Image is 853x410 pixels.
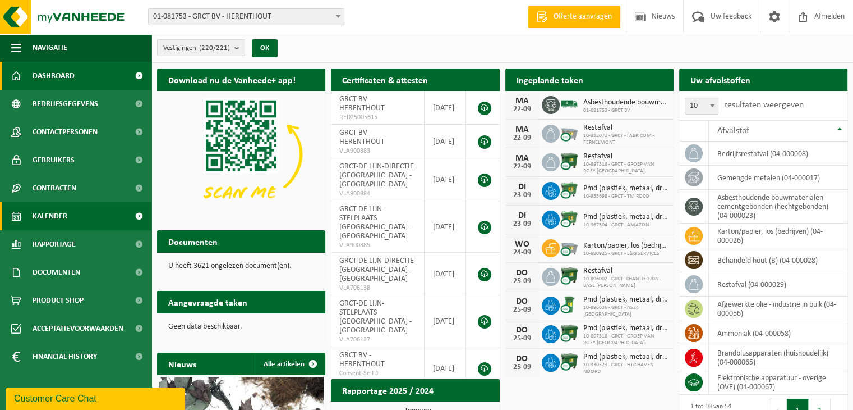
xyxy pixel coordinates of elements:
td: gemengde metalen (04-000017) [709,166,847,190]
div: MA [511,97,533,106]
span: 10 [685,98,718,115]
span: 10-896002 - GRCT -CHANTIER JDN - BASE [PERSON_NAME] [583,276,668,289]
div: 25-09 [511,335,533,343]
span: GRCT BV - HERENTHOUT [339,129,385,146]
count: (220/221) [199,44,230,52]
span: VLA900885 [339,241,415,250]
img: Download de VHEPlus App [157,91,325,217]
div: DO [511,326,533,335]
span: Dashboard [33,62,75,90]
img: WB-1100-CU [560,266,579,285]
img: WB-0660-CU [560,209,579,228]
span: RED25005615 [339,113,415,122]
img: BL-SO-LV [560,94,579,113]
h2: Uw afvalstoffen [679,69,762,90]
div: DO [511,297,533,306]
iframe: chat widget [6,385,187,410]
div: 25-09 [511,363,533,371]
div: DI [511,211,533,220]
a: Alle artikelen [255,353,324,375]
span: Navigatie [33,34,67,62]
span: Pmd (plastiek, metaal, drankkartons) (bedrijven) [583,295,668,304]
span: Pmd (plastiek, metaal, drankkartons) (bedrijven) [583,184,668,193]
span: Vestigingen [163,40,230,57]
span: GRCT BV - HERENTHOUT [339,351,385,368]
div: 25-09 [511,277,533,285]
div: 23-09 [511,192,533,199]
span: 10-896636 - GRCT - AS24 [GEOGRAPHIC_DATA] [583,304,668,318]
td: [DATE] [425,125,467,158]
span: 01-081753 - GRCT BV - HERENTHOUT [149,9,344,25]
span: GRCT-DE LIJN-STELPLAATS [GEOGRAPHIC_DATA] - [GEOGRAPHIC_DATA] [339,205,412,240]
div: DI [511,183,533,192]
td: karton/papier, los (bedrijven) (04-000026) [709,224,847,248]
p: Geen data beschikbaar. [168,323,314,331]
div: 22-09 [511,163,533,171]
td: [DATE] [425,295,467,347]
span: 10-882072 - GRCT - FABRICOM - FERNELMONT [583,133,668,146]
span: 10-933698 - GRCT - TM ROCO [583,193,668,200]
td: bedrijfsrestafval (04-000008) [709,142,847,166]
span: GRCT BV - HERENTHOUT [339,95,385,112]
td: [DATE] [425,347,467,390]
div: MA [511,154,533,163]
h2: Aangevraagde taken [157,291,259,313]
span: Restafval [583,124,668,133]
span: Restafval [583,267,668,276]
td: behandeld hout (B) (04-000028) [709,248,847,272]
td: ammoniak (04-000058) [709,321,847,345]
div: DO [511,354,533,363]
span: Consent-SelfD-VEG2200143 [339,369,415,387]
span: 10-897318 - GRCT - GROEP VAN ROEY-[GEOGRAPHIC_DATA] [583,333,668,347]
div: 22-09 [511,134,533,142]
span: Kalender [33,202,67,230]
span: VLA900884 [339,189,415,198]
img: WB-0240-CU [560,295,579,314]
span: Afvalstof [717,126,749,135]
span: Contactpersonen [33,118,98,146]
span: VLA900883 [339,147,415,156]
span: Pmd (plastiek, metaal, drankkartons) (bedrijven) [583,213,668,222]
span: Offerte aanvragen [551,11,615,22]
span: VLA706138 [339,284,415,293]
td: [DATE] [425,91,467,125]
h2: Rapportage 2025 / 2024 [331,379,445,401]
p: U heeft 3621 ongelezen document(en). [168,262,314,270]
div: DO [511,268,533,277]
td: asbesthoudende bouwmaterialen cementgebonden (hechtgebonden) (04-000023) [709,190,847,224]
td: afgewerkte olie - industrie in bulk (04-000056) [709,297,847,321]
h2: Download nu de Vanheede+ app! [157,69,307,90]
td: [DATE] [425,158,467,201]
span: VLA706137 [339,335,415,344]
span: 01-081753 - GRCT BV - HERENTHOUT [148,8,344,25]
td: brandblusapparaten (huishoudelijk) (04-000065) [709,345,847,370]
span: Karton/papier, los (bedrijven) [583,242,668,250]
div: WO [511,240,533,249]
span: Bedrijfsgegevens [33,90,98,118]
td: [DATE] [425,201,467,253]
span: Pmd (plastiek, metaal, drankkartons) (bedrijven) [583,324,668,333]
img: WB-0660-CU [560,180,579,199]
span: 01-081753 - GRCT BV [583,107,668,114]
span: 10-880925 - GRCT - L&G SERVICES [583,250,668,257]
div: MA [511,125,533,134]
button: OK [252,39,278,57]
span: GRCT-DE LIJN-STELPLAATS [GEOGRAPHIC_DATA] - [GEOGRAPHIC_DATA] [339,299,412,335]
a: Offerte aanvragen [528,6,620,28]
img: WB-2500-CU [560,238,579,257]
span: Pmd (plastiek, metaal, drankkartons) (bedrijven) [583,353,668,362]
h2: Ingeplande taken [505,69,594,90]
span: Acceptatievoorwaarden [33,315,123,343]
label: resultaten weergeven [724,101,804,110]
td: elektronische apparatuur - overige (OVE) (04-000067) [709,370,847,395]
span: Financial History [33,343,97,371]
img: WB-1100-CU [560,324,579,343]
span: GRCT-DE LIJN-DIRECTIE [GEOGRAPHIC_DATA] - [GEOGRAPHIC_DATA] [339,257,414,283]
img: WB-1100-CU [560,352,579,371]
button: Vestigingen(220/221) [157,39,245,56]
span: 10-967504 - GRCT - AMAZON [583,222,668,229]
img: WB-2500-CU [560,123,579,142]
span: Restafval [583,152,668,161]
div: 23-09 [511,220,533,228]
span: Rapportage [33,230,76,258]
